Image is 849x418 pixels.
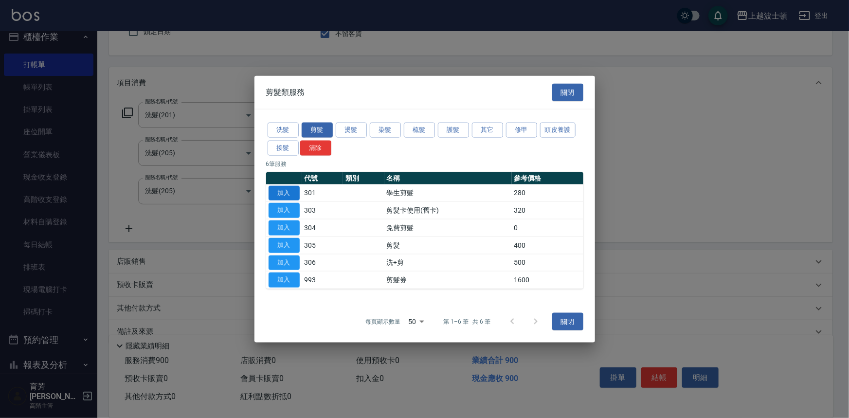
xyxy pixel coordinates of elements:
[269,185,300,200] button: 加入
[370,123,401,138] button: 染髮
[443,317,490,326] p: 第 1–6 筆 共 6 筆
[404,123,435,138] button: 梳髮
[269,237,300,253] button: 加入
[269,220,300,236] button: 加入
[269,203,300,218] button: 加入
[268,140,299,155] button: 接髮
[266,87,305,97] span: 剪髮類服務
[512,236,583,254] td: 400
[302,184,343,202] td: 301
[365,317,400,326] p: 每頁顯示數量
[302,219,343,236] td: 304
[404,309,428,335] div: 50
[472,123,503,138] button: 其它
[512,254,583,272] td: 500
[512,172,583,184] th: 參考價格
[302,271,343,289] td: 993
[269,255,300,270] button: 加入
[552,83,583,101] button: 關閉
[512,271,583,289] td: 1600
[384,254,512,272] td: 洗+剪
[438,123,469,138] button: 護髮
[302,201,343,219] td: 303
[384,201,512,219] td: 剪髮卡使用(舊卡)
[552,313,583,331] button: 關閉
[266,159,583,168] p: 6 筆服務
[384,271,512,289] td: 剪髮券
[269,273,300,288] button: 加入
[512,184,583,202] td: 280
[384,172,512,184] th: 名稱
[540,123,576,138] button: 頭皮養護
[268,123,299,138] button: 洗髮
[302,123,333,138] button: 剪髮
[384,219,512,236] td: 免費剪髮
[336,123,367,138] button: 燙髮
[302,236,343,254] td: 305
[343,172,384,184] th: 類別
[384,236,512,254] td: 剪髮
[506,123,537,138] button: 修甲
[300,140,331,155] button: 清除
[384,184,512,202] td: 學生剪髮
[302,172,343,184] th: 代號
[302,254,343,272] td: 306
[512,219,583,236] td: 0
[512,201,583,219] td: 320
